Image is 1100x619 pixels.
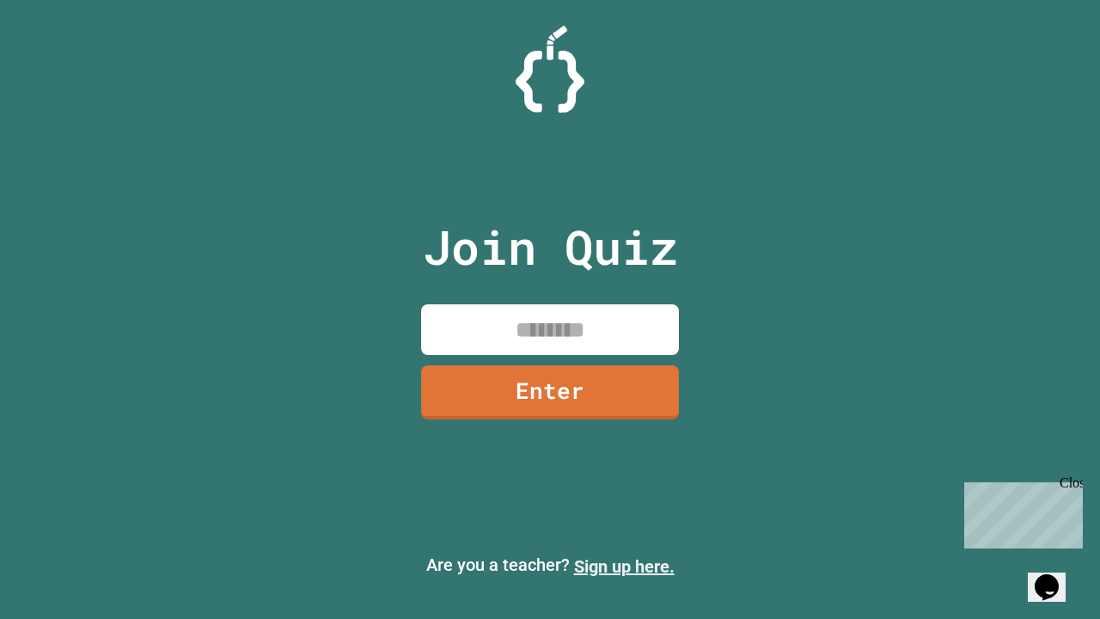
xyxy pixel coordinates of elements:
iframe: chat widget [1028,550,1083,602]
p: Are you a teacher? [14,552,1086,579]
iframe: chat widget [957,475,1083,549]
div: Chat with us now!Close [7,7,119,109]
a: Sign up here. [574,556,675,577]
p: Join Quiz [423,211,678,283]
a: Enter [421,365,679,420]
img: Logo.svg [516,26,584,113]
